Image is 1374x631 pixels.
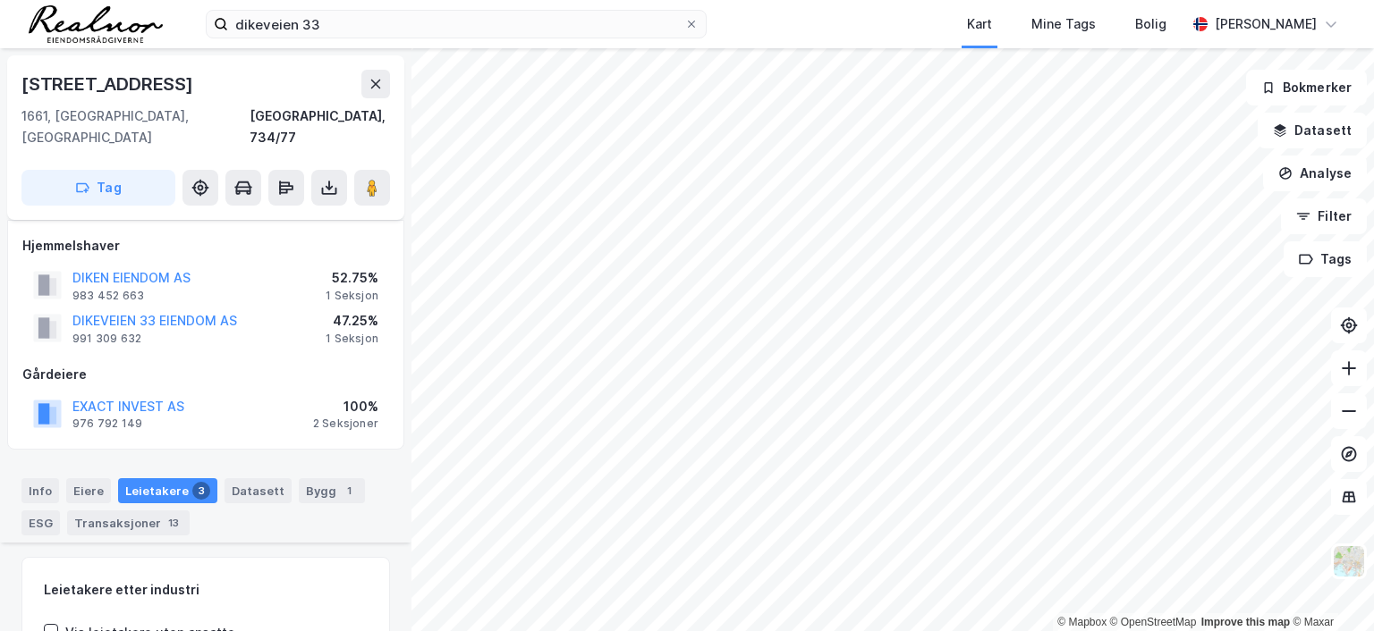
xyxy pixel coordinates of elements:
[66,478,111,503] div: Eiere
[72,332,141,346] div: 991 309 632
[72,416,142,431] div: 976 792 149
[29,5,163,43] img: realnor-logo.934646d98de889bb5806.png
[313,416,378,431] div: 2 Seksjoner
[1284,241,1367,277] button: Tags
[165,514,182,532] div: 13
[72,289,144,303] div: 983 452 663
[118,478,217,503] div: Leietakere
[22,235,389,257] div: Hjemmelshaver
[326,310,378,332] div: 47.25%
[21,70,197,98] div: [STREET_ADDRESS]
[1110,616,1197,628] a: OpenStreetMap
[1285,545,1374,631] iframe: Chat Widget
[250,105,390,148] div: [GEOGRAPHIC_DATA], 734/77
[21,105,250,148] div: 1661, [GEOGRAPHIC_DATA], [GEOGRAPHIC_DATA]
[326,289,378,303] div: 1 Seksjon
[1246,70,1367,105] button: Bokmerker
[21,510,60,535] div: ESG
[326,267,378,289] div: 52.75%
[1281,198,1367,234] button: Filter
[228,11,684,38] input: Søk på adresse, matrikkel, gårdeiere, leietakere eller personer
[1057,616,1107,628] a: Mapbox
[1285,545,1374,631] div: Kontrollprogram for chat
[1258,113,1367,148] button: Datasett
[225,478,292,503] div: Datasett
[326,332,378,346] div: 1 Seksjon
[67,510,190,535] div: Transaksjoner
[340,482,358,500] div: 1
[1332,544,1366,578] img: Z
[967,13,992,35] div: Kart
[1215,13,1317,35] div: [PERSON_NAME]
[44,579,368,601] div: Leietakere etter industri
[299,478,365,503] div: Bygg
[22,364,389,385] div: Gårdeiere
[21,170,175,206] button: Tag
[1135,13,1166,35] div: Bolig
[1031,13,1096,35] div: Mine Tags
[192,482,210,500] div: 3
[1201,616,1290,628] a: Improve this map
[21,478,59,503] div: Info
[1263,156,1367,191] button: Analyse
[313,396,378,417] div: 100%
